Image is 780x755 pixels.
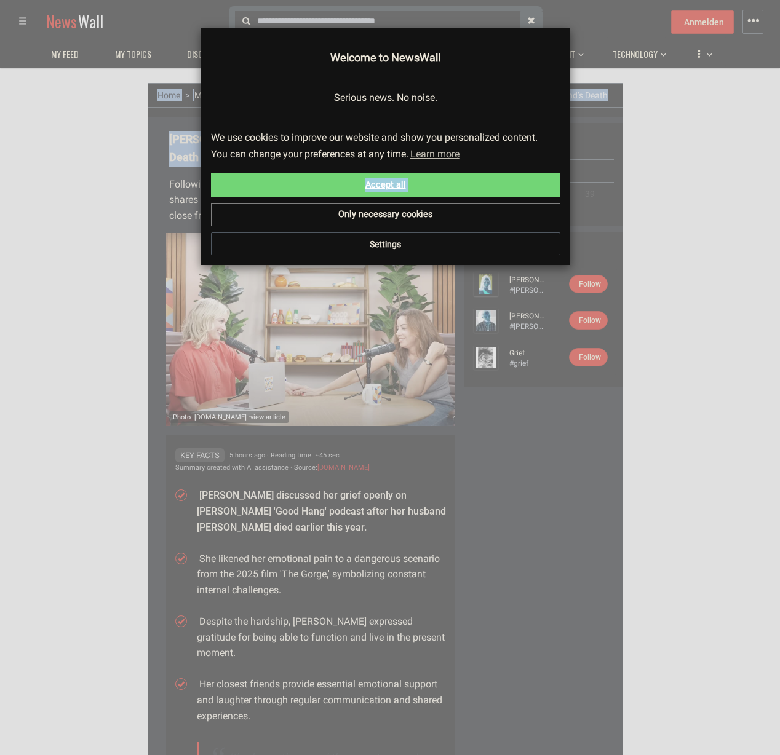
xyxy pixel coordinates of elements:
a: allow cookies [211,173,560,197]
a: learn more about cookies [408,145,461,164]
span: We use cookies to improve our website and show you personalized content. You can change your pref... [211,130,551,164]
h4: Welcome to NewsWall [211,50,560,66]
div: cookieconsent [211,130,560,226]
a: deny cookies [211,203,560,226]
p: Serious news. No noise. [211,91,560,105]
button: Settings [211,232,560,256]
